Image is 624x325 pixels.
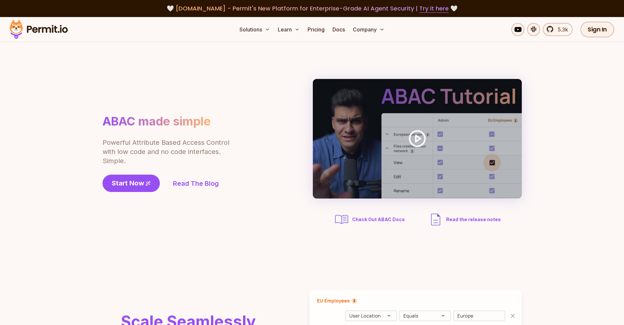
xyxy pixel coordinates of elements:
a: Check Out ABAC Docs [334,212,407,227]
span: Read the release notes [446,216,501,223]
a: Try it here [419,4,449,13]
img: abac docs [334,212,350,227]
a: Start Now [103,175,160,192]
p: Powerful Attribute Based Access Control with low code and no code interfaces. Simple. [103,138,230,165]
a: Docs [330,23,348,36]
div: 🤍 🤍 [16,4,608,13]
span: [DOMAIN_NAME] - Permit's New Platform for Enterprise-Grade AI Agent Security | [176,4,449,12]
img: description [428,212,444,227]
span: 5.3k [554,26,568,33]
button: Company [350,23,387,36]
a: Sign In [580,22,614,37]
h1: ABAC made simple [103,114,211,129]
a: Read The Blog [173,179,219,188]
a: 5.3k [543,23,573,36]
button: Learn [275,23,302,36]
span: Start Now [112,179,144,188]
button: Solutions [237,23,273,36]
span: Check Out ABAC Docs [352,216,405,223]
a: Pricing [305,23,327,36]
a: Read the release notes [428,212,501,227]
img: Permit logo [7,18,71,41]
